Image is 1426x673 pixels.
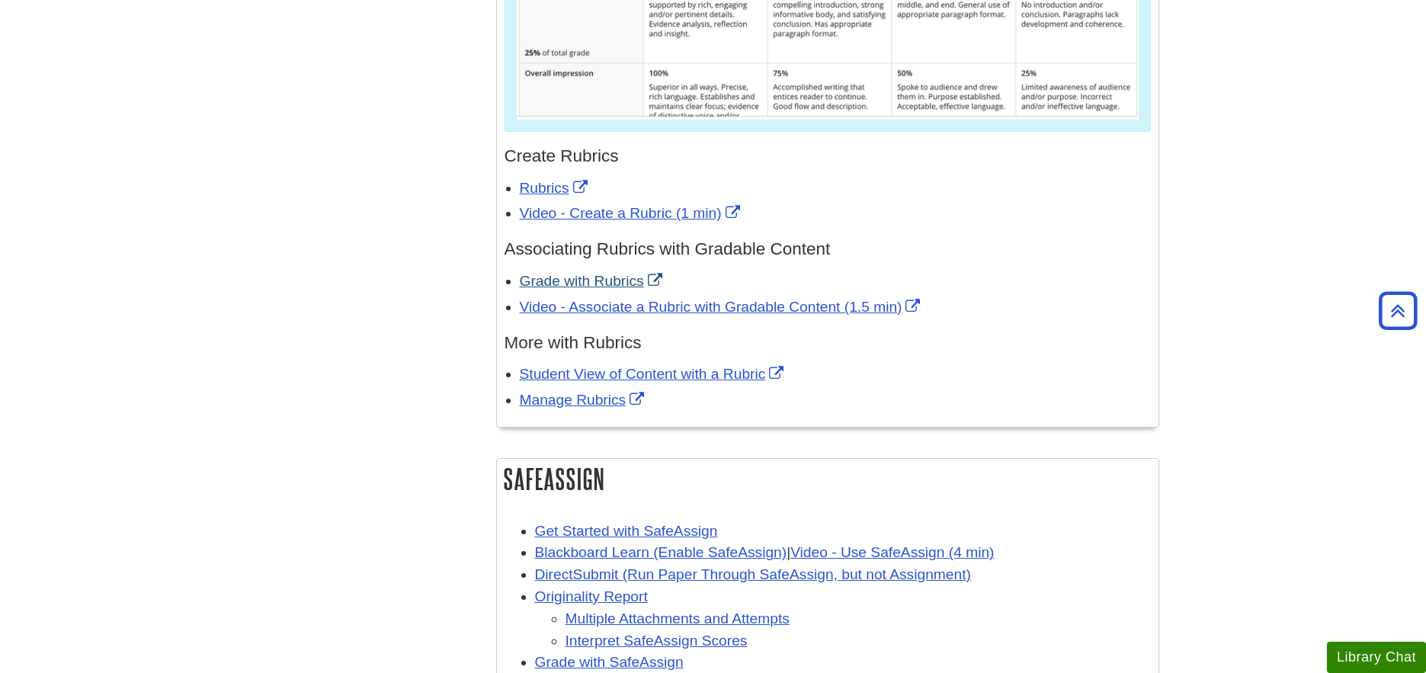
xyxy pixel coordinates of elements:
h4: More with Rubrics [505,334,1151,353]
a: Link opens in new window [520,205,744,221]
a: Link opens in new window [520,273,666,289]
h4: Associating Rubrics with Gradable Content [505,240,1151,259]
a: Video - Use SafeAssign (4 min) [790,544,994,560]
a: Link opens in new window [520,392,649,408]
a: Link opens in new window [520,180,591,196]
a: Originality Report [535,588,648,604]
button: Library Chat [1327,642,1426,673]
li: | [535,542,1151,564]
a: Grade with SafeAssign [535,654,684,670]
a: Link opens in new window [520,299,924,315]
a: Multiple Attachments and Attempts [566,611,790,627]
a: Blackboard Learn (Enable SafeAssign) [535,544,787,560]
a: Interpret SafeAssign Scores [566,633,748,649]
a: Back to Top [1373,300,1422,321]
a: Link opens in new window [520,366,788,382]
a: Get Started with SafeAssign [535,523,718,539]
h4: Create Rubrics [505,147,1151,166]
h2: SafeAssign [497,459,1158,499]
a: DirectSubmit (Run Paper Through SafeAssign, but not Assignment) [535,566,971,582]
